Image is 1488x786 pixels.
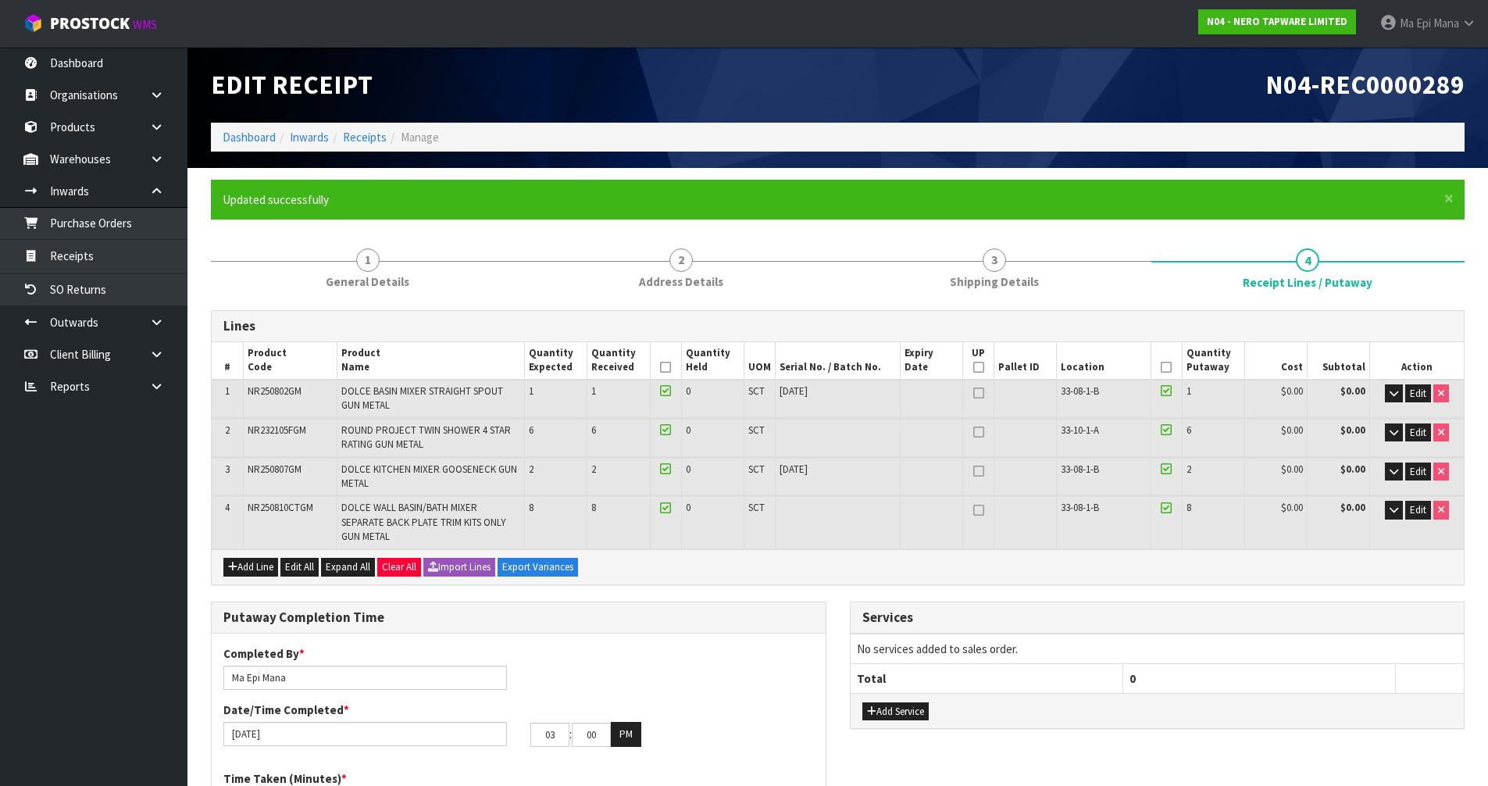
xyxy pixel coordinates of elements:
[639,273,723,290] span: Address Details
[780,463,808,476] span: [DATE]
[1308,342,1370,380] th: Subtotal
[686,463,690,476] span: 0
[748,463,765,476] span: SCT
[1186,463,1191,476] span: 2
[587,342,650,380] th: Quantity Received
[225,463,230,476] span: 3
[780,384,808,398] span: [DATE]
[290,130,329,145] a: Inwards
[686,423,690,437] span: 0
[341,463,517,490] span: DOLCE KITCHEN MIXER GOOSENECK GUN METAL
[862,610,1453,625] h3: Services
[529,501,533,514] span: 8
[1186,384,1191,398] span: 1
[223,702,349,718] label: Date/Time Completed
[212,342,243,380] th: #
[775,342,900,380] th: Serial No. / Batch No.
[133,17,157,32] small: WMS
[862,702,929,721] button: Add Service
[1405,501,1431,520] button: Edit
[225,384,230,398] span: 1
[50,13,130,34] span: ProStock
[1061,384,1099,398] span: 33-08-1-B
[341,423,511,451] span: ROUND PROJECT TWIN SHOWER 4 STAR RATING GUN METAL
[223,645,305,662] label: Completed By
[901,342,963,380] th: Expiry Date
[851,634,1465,663] td: No services added to sales order.
[280,558,319,577] button: Edit All
[529,463,533,476] span: 2
[223,722,507,746] input: Date/Time completed
[343,130,387,145] a: Receipts
[1243,274,1372,291] span: Receipt Lines / Putaway
[1281,501,1303,514] span: $0.00
[1340,384,1365,398] strong: $0.00
[1410,465,1426,478] span: Edit
[401,130,439,145] span: Manage
[1182,342,1244,380] th: Quantity Putaway
[530,723,569,747] input: HH
[686,501,690,514] span: 0
[356,248,380,272] span: 1
[223,558,278,577] button: Add Line
[1410,426,1426,439] span: Edit
[1281,463,1303,476] span: $0.00
[423,558,495,577] button: Import Lines
[983,248,1006,272] span: 3
[223,130,276,145] a: Dashboard
[1405,384,1431,403] button: Edit
[1129,671,1136,686] span: 0
[248,501,313,514] span: NR250810CTGM
[225,423,230,437] span: 2
[529,384,533,398] span: 1
[225,501,230,514] span: 4
[1405,463,1431,481] button: Edit
[529,423,533,437] span: 6
[591,501,596,514] span: 8
[744,342,775,380] th: UOM
[1281,423,1303,437] span: $0.00
[1410,503,1426,516] span: Edit
[748,501,765,514] span: SCT
[1061,501,1099,514] span: 33-08-1-B
[611,722,641,747] button: PM
[321,558,375,577] button: Expand All
[1186,501,1191,514] span: 8
[569,722,572,747] td: :
[341,501,505,543] span: DOLCE WALL BASIN/BATH MIXER SEPARATE BACK PLATE TRIM KITS ONLY GUN METAL
[23,13,43,33] img: cube-alt.png
[1340,463,1365,476] strong: $0.00
[341,384,503,412] span: DOLCE BASIN MIXER STRAIGHT SPOUT GUN METAL
[1281,384,1303,398] span: $0.00
[681,342,744,380] th: Quantity Held
[669,248,693,272] span: 2
[1444,188,1454,209] span: ×
[591,384,596,398] span: 1
[223,319,1452,334] h3: Lines
[950,273,1039,290] span: Shipping Details
[248,384,302,398] span: NR250802GM
[1340,501,1365,514] strong: $0.00
[994,342,1057,380] th: Pallet ID
[591,423,596,437] span: 6
[243,342,337,380] th: Product Code
[963,342,994,380] th: UP
[1405,423,1431,442] button: Edit
[223,192,329,207] span: Updated successfully
[248,423,306,437] span: NR232105FGM
[248,463,302,476] span: NR250807GM
[1410,387,1426,400] span: Edit
[748,384,765,398] span: SCT
[686,384,690,398] span: 0
[326,273,409,290] span: General Details
[1370,342,1464,380] th: Action
[1296,248,1319,272] span: 4
[1400,16,1431,30] span: Ma Epi
[1061,463,1099,476] span: 33-08-1-B
[1244,342,1307,380] th: Cost
[1061,423,1099,437] span: 33-10-1-A
[591,463,596,476] span: 2
[1340,423,1365,437] strong: $0.00
[1186,423,1191,437] span: 6
[211,68,373,101] span: Edit Receipt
